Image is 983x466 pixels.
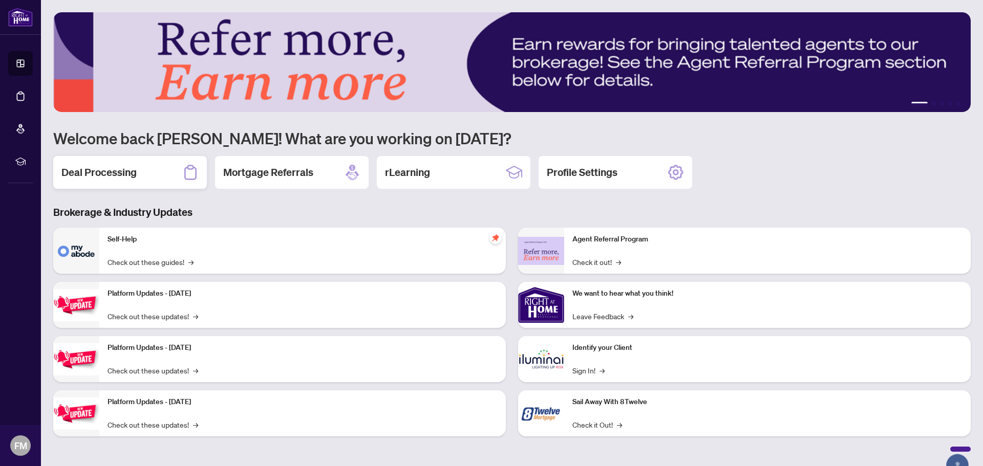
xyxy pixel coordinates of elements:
[53,128,971,148] h1: Welcome back [PERSON_NAME]! What are you working on [DATE]?
[8,8,33,27] img: logo
[617,419,622,430] span: →
[572,365,605,376] a: Sign In!→
[108,342,498,353] p: Platform Updates - [DATE]
[547,165,617,180] h2: Profile Settings
[518,390,564,436] img: Sail Away With 8Twelve
[572,342,963,353] p: Identify your Client
[572,256,621,268] a: Check it out!→
[940,102,944,106] button: 3
[193,419,198,430] span: →
[956,102,960,106] button: 5
[628,310,633,322] span: →
[518,237,564,265] img: Agent Referral Program
[948,102,952,106] button: 4
[53,397,99,430] img: Platform Updates - June 23, 2025
[223,165,313,180] h2: Mortgage Referrals
[14,438,27,453] span: FM
[385,165,430,180] h2: rLearning
[911,102,928,106] button: 1
[108,310,198,322] a: Check out these updates!→
[932,102,936,106] button: 2
[108,396,498,408] p: Platform Updates - [DATE]
[572,310,633,322] a: Leave Feedback→
[942,430,973,461] button: Open asap
[53,289,99,321] img: Platform Updates - July 21, 2025
[108,256,194,268] a: Check out these guides!→
[193,365,198,376] span: →
[616,256,621,268] span: →
[108,365,198,376] a: Check out these updates!→
[108,234,498,245] p: Self-Help
[572,419,622,430] a: Check it Out!→
[108,419,198,430] a: Check out these updates!→
[518,282,564,328] img: We want to hear what you think!
[53,228,99,274] img: Self-Help
[53,12,971,112] img: Slide 0
[572,288,963,299] p: We want to hear what you think!
[518,336,564,382] img: Identify your Client
[600,365,605,376] span: →
[53,343,99,375] img: Platform Updates - July 8, 2025
[53,205,971,219] h3: Brokerage & Industry Updates
[193,310,198,322] span: →
[572,234,963,245] p: Agent Referral Program
[489,232,502,244] span: pushpin
[572,396,963,408] p: Sail Away With 8Twelve
[108,288,498,299] p: Platform Updates - [DATE]
[188,256,194,268] span: →
[61,165,137,180] h2: Deal Processing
